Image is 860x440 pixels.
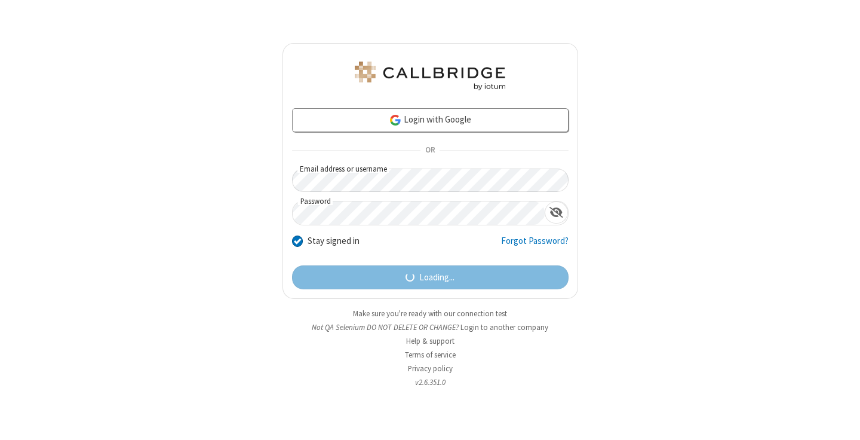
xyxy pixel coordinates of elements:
[545,201,568,224] div: Show password
[389,114,402,127] img: google-icon.png
[292,265,569,289] button: Loading...
[353,308,507,319] a: Make sure you're ready with our connection test
[406,336,454,346] a: Help & support
[352,62,508,90] img: QA Selenium DO NOT DELETE OR CHANGE
[308,234,360,248] label: Stay signed in
[282,322,578,333] li: Not QA Selenium DO NOT DELETE OR CHANGE?
[501,234,569,257] a: Forgot Password?
[830,409,851,432] iframe: Chat
[282,377,578,388] li: v2.6.351.0
[420,142,440,159] span: OR
[405,350,456,360] a: Terms of service
[292,108,569,132] a: Login with Google
[460,322,548,333] button: Login to another company
[293,201,545,225] input: Password
[408,363,453,374] a: Privacy policy
[292,169,569,192] input: Email address or username
[419,271,454,285] span: Loading...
